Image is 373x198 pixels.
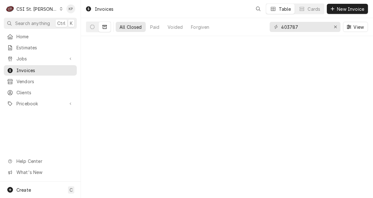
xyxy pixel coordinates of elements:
[16,55,64,62] span: Jobs
[16,89,74,96] span: Clients
[66,4,75,13] div: KP
[4,18,77,29] button: Search anythingCtrlK
[15,20,50,27] span: Search anything
[4,53,77,64] a: Go to Jobs
[281,22,328,32] input: Keyword search
[4,31,77,42] a: Home
[16,169,73,176] span: What's New
[6,4,15,13] div: C
[16,67,74,74] span: Invoices
[16,6,58,12] div: CSI St. [PERSON_NAME]
[16,78,74,85] span: Vendors
[70,20,73,27] span: K
[150,24,160,30] div: Paid
[16,44,74,51] span: Estimates
[16,187,31,193] span: Create
[330,22,340,32] button: Erase input
[336,6,365,12] span: New Invoice
[66,4,75,13] div: Kym Parson's Avatar
[4,87,77,98] a: Clients
[279,6,291,12] div: Table
[4,42,77,53] a: Estimates
[343,22,368,32] button: View
[327,4,368,14] button: New Invoice
[168,24,183,30] div: Voided
[308,6,320,12] div: Cards
[119,24,142,30] div: All Closed
[191,24,209,30] div: Forgiven
[6,4,15,13] div: CSI St. Louis's Avatar
[4,98,77,109] a: Go to Pricebook
[352,24,365,30] span: View
[4,65,77,76] a: Invoices
[70,187,73,193] span: C
[16,100,64,107] span: Pricebook
[4,76,77,87] a: Vendors
[253,4,263,14] button: Open search
[16,158,73,164] span: Help Center
[57,20,65,27] span: Ctrl
[16,33,74,40] span: Home
[4,167,77,177] a: Go to What's New
[4,156,77,166] a: Go to Help Center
